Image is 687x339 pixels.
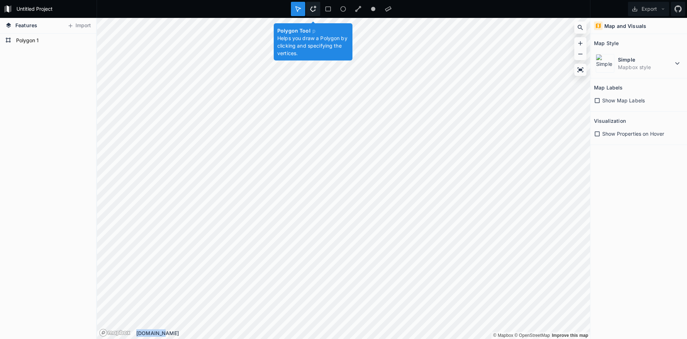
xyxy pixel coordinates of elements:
[277,34,349,57] p: Helps you draw a Polygon by clicking and specifying the vertices.
[99,329,131,337] a: Mapbox logo
[618,63,673,71] dd: Mapbox style
[312,28,316,34] span: p
[602,97,645,104] span: Show Map Labels
[552,333,588,338] a: Map feedback
[602,130,664,137] span: Show Properties on Hover
[594,82,623,93] h2: Map Labels
[594,115,626,126] h2: Visualization
[136,329,590,337] div: [DOMAIN_NAME]
[594,38,619,49] h2: Map Style
[618,56,673,63] dt: Simple
[596,54,614,73] img: Simple
[604,22,646,30] h4: Map and Visuals
[515,333,550,338] a: OpenStreetMap
[277,27,349,34] h4: Polygon Tool
[493,333,513,338] a: Mapbox
[64,20,94,32] button: Import
[15,21,37,29] span: Features
[628,2,669,16] button: Export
